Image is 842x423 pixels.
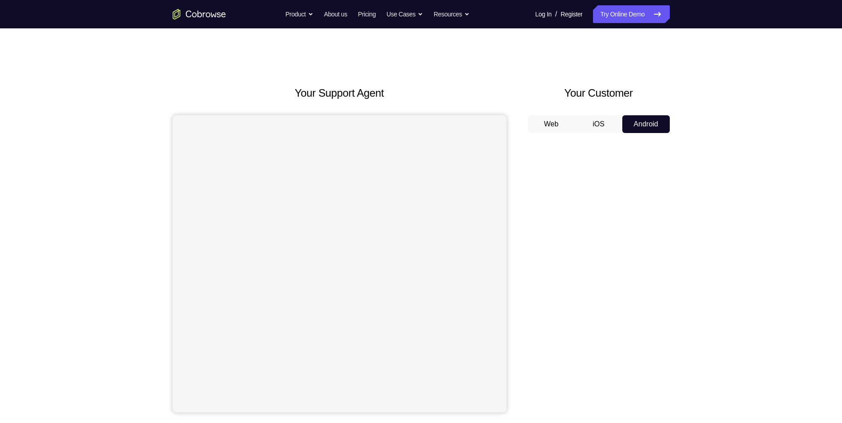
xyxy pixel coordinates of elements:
[173,115,506,412] iframe: Agent
[528,115,575,133] button: Web
[173,9,226,20] a: Go to the home page
[575,115,622,133] button: iOS
[173,85,506,101] h2: Your Support Agent
[622,115,670,133] button: Android
[324,5,347,23] a: About us
[285,5,313,23] button: Product
[555,9,557,20] span: /
[528,85,670,101] h2: Your Customer
[387,5,423,23] button: Use Cases
[593,5,669,23] a: Try Online Demo
[561,5,582,23] a: Register
[358,5,376,23] a: Pricing
[434,5,470,23] button: Resources
[535,5,552,23] a: Log In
